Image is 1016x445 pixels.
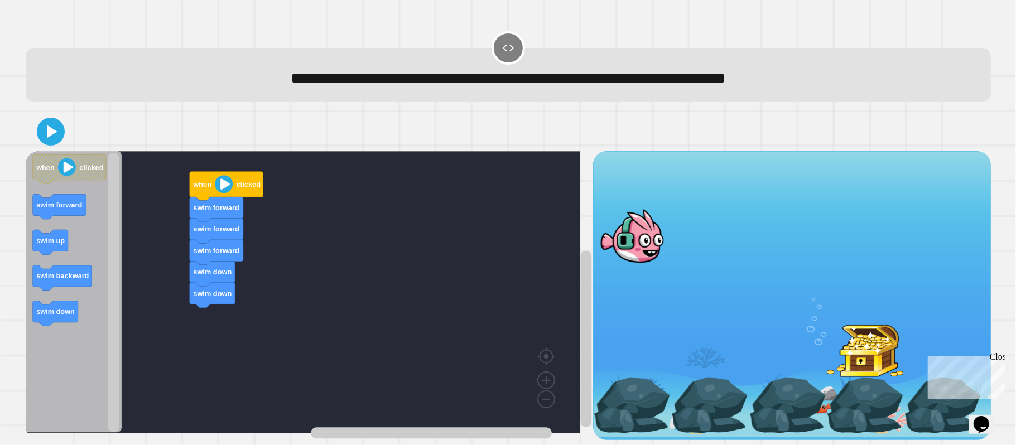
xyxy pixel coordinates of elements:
[79,163,103,172] text: clicked
[36,273,89,281] text: swim backward
[193,246,239,255] text: swim forward
[26,151,594,440] div: Blockly Workspace
[36,308,75,317] text: swim down
[193,268,232,277] text: swim down
[969,400,1005,434] iframe: chat widget
[4,4,77,71] div: Chat with us now!Close
[36,201,83,210] text: swim forward
[236,180,260,188] text: clicked
[193,204,239,212] text: swim forward
[36,163,55,172] text: when
[36,237,65,245] text: swim up
[193,225,239,234] text: swim forward
[192,180,211,188] text: when
[923,352,1005,399] iframe: chat widget
[193,289,232,298] text: swim down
